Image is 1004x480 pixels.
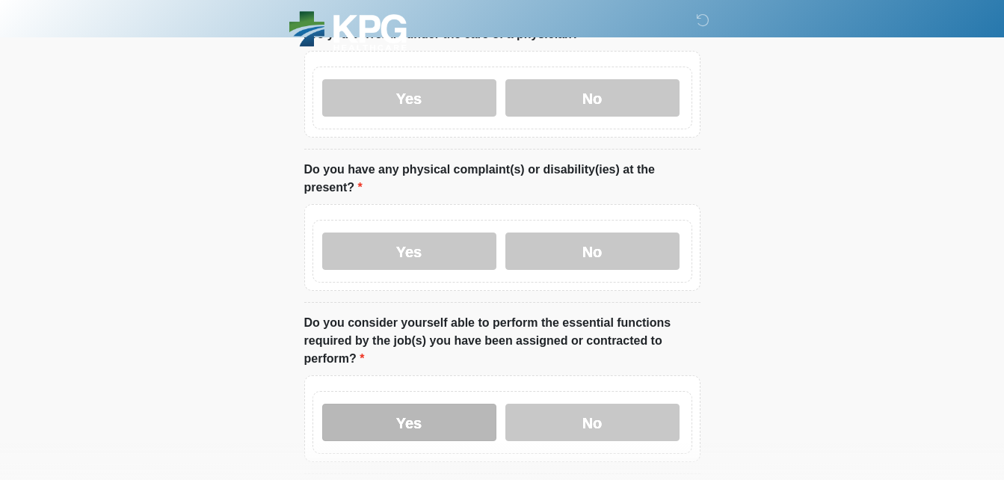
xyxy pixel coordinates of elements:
[322,233,496,270] label: Yes
[322,79,496,117] label: Yes
[304,314,700,368] label: Do you consider yourself able to perform the essential functions required by the job(s) you have ...
[322,404,496,441] label: Yes
[289,11,407,51] img: KPG Healthcare Logo
[304,161,700,197] label: Do you have any physical complaint(s) or disability(ies) at the present?
[505,404,680,441] label: No
[505,79,680,117] label: No
[505,233,680,270] label: No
